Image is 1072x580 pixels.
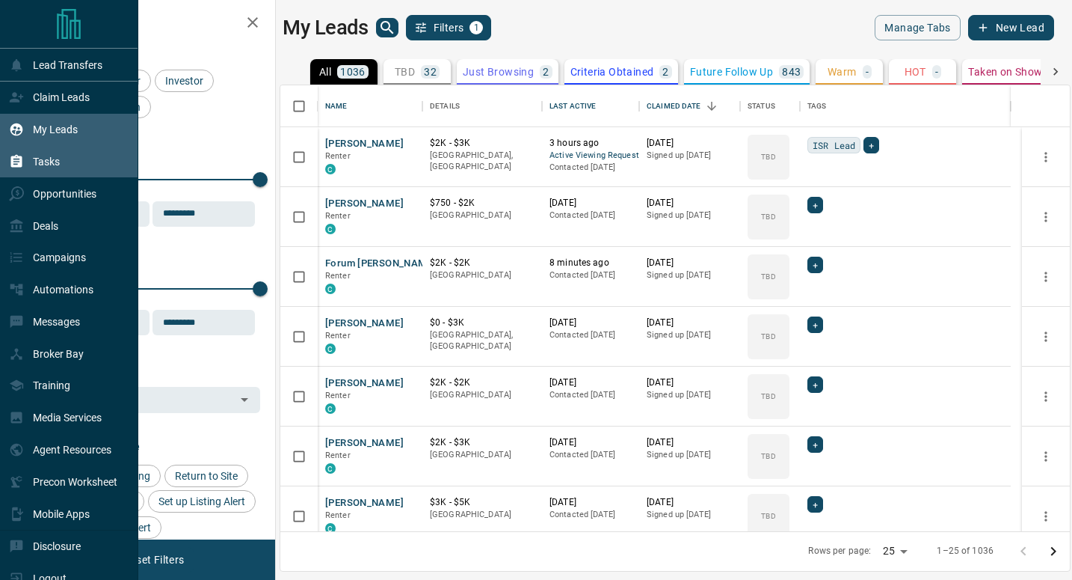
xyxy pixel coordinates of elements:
p: [DATE] [549,436,632,449]
p: Signed up [DATE] [647,210,733,222]
div: Tags [800,85,1011,127]
p: 1036 [340,67,366,77]
p: [DATE] [549,376,632,389]
p: [DATE] [647,257,733,269]
p: Signed up [DATE] [647,150,733,162]
p: TBD [761,510,775,522]
p: Rows per page: [808,545,871,558]
button: Filters1 [406,15,492,40]
button: Forum [PERSON_NAME] [325,257,436,271]
button: [PERSON_NAME] [325,317,404,331]
p: Just Browsing [463,67,534,77]
div: Claimed Date [639,85,740,127]
p: 843 [782,67,801,77]
div: + [807,317,823,333]
p: Signed up [DATE] [647,449,733,461]
div: Tags [807,85,827,127]
p: All [319,67,331,77]
p: [DATE] [549,197,632,210]
p: - [935,67,938,77]
div: condos.ca [325,523,336,534]
div: Status [740,85,800,127]
p: $0 - $3K [430,317,535,329]
div: condos.ca [325,403,336,414]
span: 1 [471,22,481,33]
p: $3K - $5K [430,496,535,509]
button: [PERSON_NAME] [325,197,404,211]
span: Renter [325,331,351,341]
p: TBD [761,211,775,222]
p: Future Follow Up [690,67,773,77]
button: [PERSON_NAME] [325,137,404,151]
div: condos.ca [325,463,336,474]
div: 25 [877,540,913,562]
p: [DATE] [647,436,733,449]
span: + [813,257,818,272]
span: Renter [325,510,351,520]
p: Warm [828,67,857,77]
button: Open [234,389,255,410]
span: Renter [325,451,351,460]
div: + [807,257,823,273]
p: [DATE] [647,376,733,389]
span: Set up Listing Alert [153,495,250,507]
button: more [1035,385,1057,408]
div: + [807,436,823,453]
button: Go to next page [1038,537,1068,567]
p: [GEOGRAPHIC_DATA], [GEOGRAPHIC_DATA] [430,150,535,173]
button: Manage Tabs [875,15,960,40]
span: Renter [325,211,351,221]
button: more [1035,505,1057,528]
div: Status [748,85,775,127]
p: - [866,67,869,77]
p: [GEOGRAPHIC_DATA] [430,269,535,281]
div: + [863,137,879,153]
p: 2 [662,67,668,77]
button: more [1035,146,1057,168]
p: Contacted [DATE] [549,449,632,461]
button: more [1035,266,1057,288]
button: search button [376,18,398,37]
div: Details [430,85,460,127]
p: Signed up [DATE] [647,389,733,401]
span: + [813,377,818,392]
button: [PERSON_NAME] [325,436,404,451]
span: Renter [325,391,351,400]
span: + [813,198,818,213]
span: Renter [325,271,351,281]
span: + [813,317,818,332]
h2: Filters [48,15,260,33]
button: [PERSON_NAME] [325,496,404,510]
p: 2 [543,67,549,77]
span: Active Viewing Request [549,150,632,162]
span: ISR Lead [813,138,855,153]
p: Contacted [DATE] [549,269,632,281]
p: Contacted [DATE] [549,389,632,401]
p: [DATE] [647,137,733,150]
p: $2K - $3K [430,436,535,449]
p: [DATE] [647,496,733,509]
span: + [813,497,818,512]
p: Signed up [DATE] [647,329,733,341]
p: HOT [905,67,926,77]
p: $2K - $2K [430,257,535,269]
div: + [807,496,823,513]
div: Claimed Date [647,85,701,127]
div: condos.ca [325,164,336,174]
p: 32 [424,67,437,77]
p: TBD [761,151,775,162]
button: Reset Filters [114,547,194,573]
p: $750 - $2K [430,197,535,210]
span: + [869,138,874,153]
p: [DATE] [647,197,733,210]
div: Name [318,85,422,127]
p: [DATE] [647,317,733,329]
div: Last Active [542,85,639,127]
p: [GEOGRAPHIC_DATA] [430,449,535,461]
div: Details [422,85,542,127]
span: Return to Site [170,470,243,482]
button: more [1035,445,1057,468]
p: Contacted [DATE] [549,162,632,174]
button: more [1035,326,1057,348]
h1: My Leads [283,16,369,40]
